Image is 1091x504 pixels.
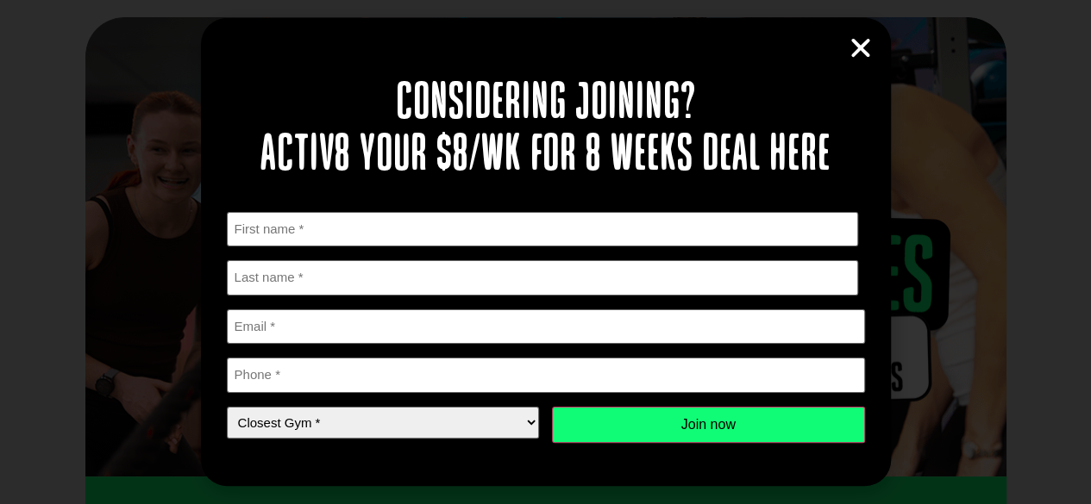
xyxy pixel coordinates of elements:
[552,407,865,443] input: Join now
[227,212,859,247] input: First name *
[848,35,874,61] a: Close
[227,358,865,393] input: Phone *
[227,309,865,345] input: Email *
[227,260,859,296] input: Last name *
[227,78,865,182] h2: Considering joining? Activ8 your $8/wk for 8 weeks deal here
